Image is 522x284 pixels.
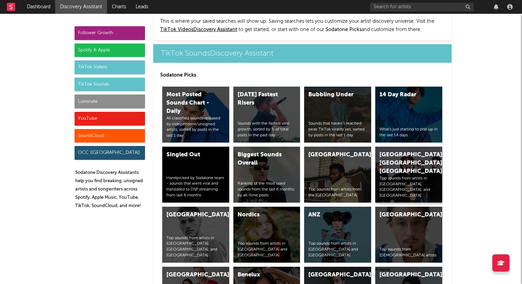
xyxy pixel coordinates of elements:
div: [GEOGRAPHIC_DATA] [379,211,426,219]
div: YouTube [75,112,145,126]
div: [GEOGRAPHIC_DATA] [308,151,355,159]
div: Follower Growth [75,26,145,40]
div: [GEOGRAPHIC_DATA] [379,271,426,279]
div: ANZ [308,211,355,219]
div: Top sounds from artists in [GEOGRAPHIC_DATA], [GEOGRAPHIC_DATA], and [GEOGRAPHIC_DATA] [166,235,225,258]
div: [GEOGRAPHIC_DATA] [166,211,213,219]
a: Bubbling UnderSounds that haven’t reached peak TikTok virality yet, sorted by posts in the last 1... [304,87,371,143]
div: TikTok Sounds [75,78,145,91]
a: [GEOGRAPHIC_DATA]Top sounds from artists in [GEOGRAPHIC_DATA], [GEOGRAPHIC_DATA], and [GEOGRAPHIC... [162,207,229,263]
div: Top sounds from artists in [GEOGRAPHIC_DATA] and [GEOGRAPHIC_DATA] [238,241,296,258]
a: [DATE] Fastest RisersSounds with the fastest viral growth, sorted by % of total posts in the past... [233,87,300,143]
div: [GEOGRAPHIC_DATA], [GEOGRAPHIC_DATA], [GEOGRAPHIC_DATA] [379,151,426,176]
div: Benelux [238,271,284,279]
div: OCC ([GEOGRAPHIC_DATA]) [75,146,145,160]
div: Singled Out [166,151,213,159]
a: Most Posted Sounds Chart - DailyAll classified sounds released by independent/unsigned artists, s... [162,87,229,143]
a: TikTok SoundsDiscovery Assistant [153,44,452,63]
div: [DATE] Fastest Risers [238,91,284,107]
div: Top sounds from [DEMOGRAPHIC_DATA] artists [379,247,438,258]
div: Biggest Sounds Overall [238,151,284,167]
div: All classified sounds released by independent/unsigned artists, sorted by posts in the last 1 day [166,116,225,139]
div: SoundCloud [75,129,145,143]
span: Sodatone Picks [326,27,361,32]
div: Top sounds from artists in [GEOGRAPHIC_DATA] and [GEOGRAPHIC_DATA] [308,241,367,258]
a: [GEOGRAPHIC_DATA], [GEOGRAPHIC_DATA], [GEOGRAPHIC_DATA]Top sounds from artists in [GEOGRAPHIC_DAT... [375,147,442,203]
div: Sounds that haven’t reached peak TikTok virality yet, sorted by posts in the last 1 day [308,121,367,138]
p: Sodatone Discovery Assistants help you find breaking, unsigned artists and songwriters across Spo... [75,169,145,210]
div: 14 Day Radar [379,91,426,99]
p: This is where your saved searches will show up. Saving searches lets you customize your artist di... [160,17,445,34]
div: [GEOGRAPHIC_DATA] [308,271,355,279]
div: Ranking of the most used sounds from the last 6 months, by all-time posts [238,181,296,198]
div: Bubbling Under [308,91,355,99]
div: Nordics [238,211,284,219]
p: Sodatone Picks [160,71,445,79]
a: TikTok VideosDiscovery Assistant [160,27,237,32]
div: [GEOGRAPHIC_DATA] [166,271,213,279]
div: Spotify & Apple [75,43,145,57]
div: Most Posted Sounds Chart - Daily [166,91,213,116]
div: TikTok Videos [75,60,145,74]
div: What's just starting to pop up in the last 14 days [379,127,438,138]
div: Top sounds from artists in [GEOGRAPHIC_DATA], [GEOGRAPHIC_DATA], and [GEOGRAPHIC_DATA] [379,176,438,199]
a: NordicsTop sounds from artists in [GEOGRAPHIC_DATA] and [GEOGRAPHIC_DATA] [233,207,300,263]
input: Search for artists [370,3,474,11]
div: Top sounds from artists from the [GEOGRAPHIC_DATA] [308,187,367,198]
a: [GEOGRAPHIC_DATA]Top sounds from [DEMOGRAPHIC_DATA] artists [375,207,442,263]
div: Handpicked by Sodatone team - sounds that went viral and translated to DSP streaming from last 6 ... [166,175,225,198]
div: Luminate [75,95,145,108]
a: 14 Day RadarWhat's just starting to pop up in the last 14 days [375,87,442,143]
a: ANZTop sounds from artists in [GEOGRAPHIC_DATA] and [GEOGRAPHIC_DATA] [304,207,371,263]
a: [GEOGRAPHIC_DATA]Top sounds from artists from the [GEOGRAPHIC_DATA] [304,147,371,203]
div: Sounds with the fastest viral growth, sorted by % of total posts in the past day [238,121,296,138]
a: Singled OutHandpicked by Sodatone team - sounds that went viral and translated to DSP streaming f... [162,147,229,203]
a: Biggest Sounds OverallRanking of the most used sounds from the last 6 months, by all-time posts [233,147,300,203]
